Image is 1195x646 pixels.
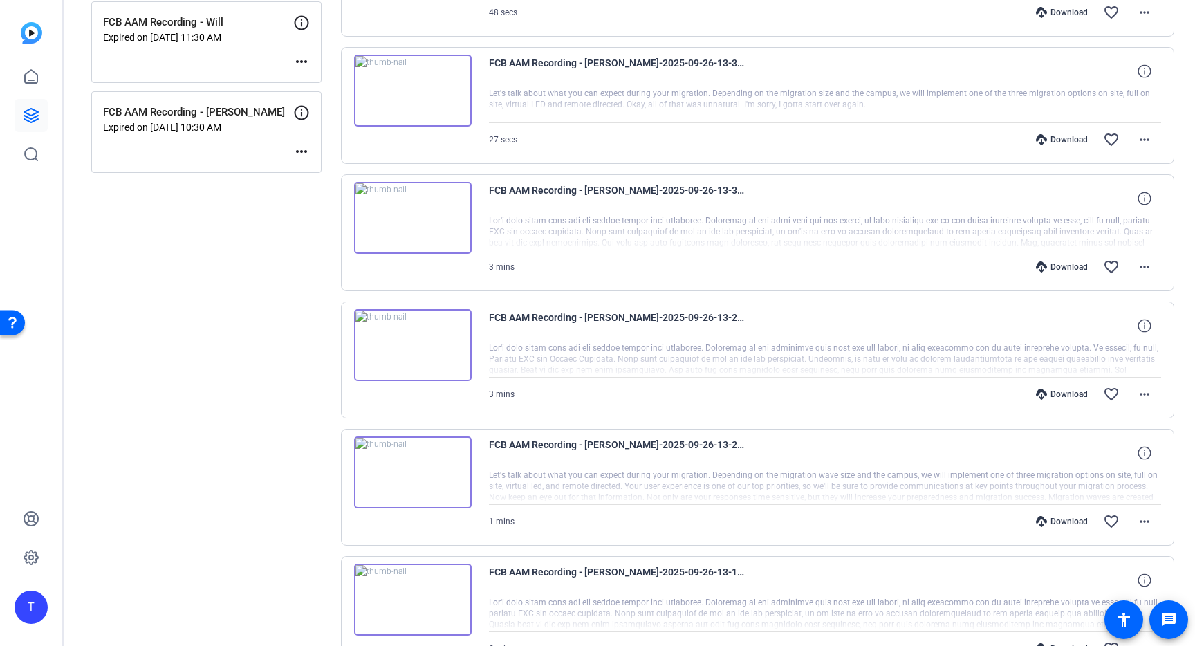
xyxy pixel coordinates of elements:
[489,135,517,145] span: 27 secs
[1136,513,1153,530] mat-icon: more_horiz
[489,517,515,526] span: 1 mins
[1029,134,1095,145] div: Download
[1103,4,1120,21] mat-icon: favorite_border
[489,55,745,88] span: FCB AAM Recording - [PERSON_NAME]-2025-09-26-13-36-10-628-0
[1029,516,1095,527] div: Download
[1160,611,1177,628] mat-icon: message
[1103,386,1120,403] mat-icon: favorite_border
[1103,131,1120,148] mat-icon: favorite_border
[1029,7,1095,18] div: Download
[354,564,472,636] img: thumb-nail
[21,22,42,44] img: blue-gradient.svg
[103,104,293,120] p: FCB AAM Recording - [PERSON_NAME]
[489,436,745,470] span: FCB AAM Recording - [PERSON_NAME]-2025-09-26-13-21-56-674-0
[1103,513,1120,530] mat-icon: favorite_border
[489,389,515,399] span: 3 mins
[103,15,293,30] p: FCB AAM Recording - Will
[15,591,48,624] div: T
[293,53,310,70] mat-icon: more_horiz
[489,182,745,215] span: FCB AAM Recording - [PERSON_NAME]-2025-09-26-13-31-52-233-0
[1029,261,1095,273] div: Download
[1103,259,1120,275] mat-icon: favorite_border
[354,55,472,127] img: thumb-nail
[103,32,293,43] p: Expired on [DATE] 11:30 AM
[489,309,745,342] span: FCB AAM Recording - [PERSON_NAME]-2025-09-26-13-24-26-860-0
[354,309,472,381] img: thumb-nail
[489,564,745,597] span: FCB AAM Recording - [PERSON_NAME]-2025-09-26-13-19-00-341-0
[1136,131,1153,148] mat-icon: more_horiz
[293,143,310,160] mat-icon: more_horiz
[489,8,517,17] span: 48 secs
[103,122,293,133] p: Expired on [DATE] 10:30 AM
[1136,386,1153,403] mat-icon: more_horiz
[1029,389,1095,400] div: Download
[354,182,472,254] img: thumb-nail
[489,262,515,272] span: 3 mins
[1136,4,1153,21] mat-icon: more_horiz
[354,436,472,508] img: thumb-nail
[1136,259,1153,275] mat-icon: more_horiz
[1115,611,1132,628] mat-icon: accessibility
